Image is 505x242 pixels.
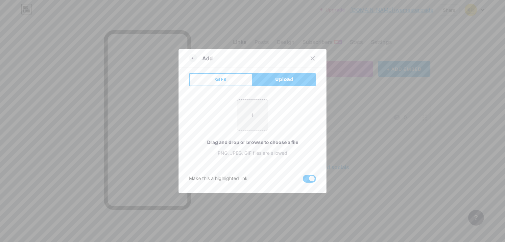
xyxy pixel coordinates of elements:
button: Upload [252,73,316,86]
button: GIFs [189,73,252,86]
div: Add [202,54,213,62]
span: Upload [275,76,293,83]
div: PNG, JPEG, GIF files are allowed [189,150,316,156]
div: Drag and drop or browse to choose a file [189,139,316,146]
span: GIFs [215,76,227,83]
div: Make this a highlighted link [189,175,248,183]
